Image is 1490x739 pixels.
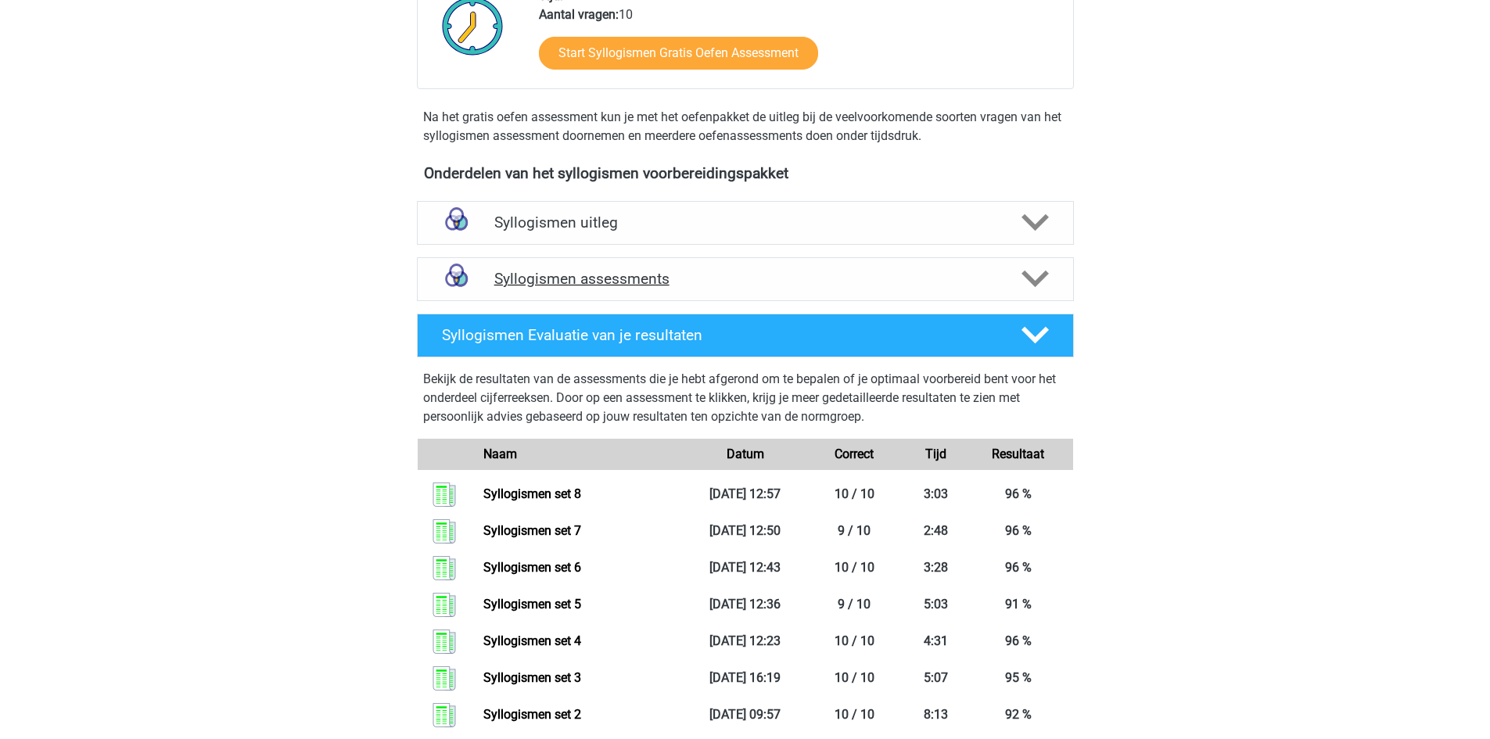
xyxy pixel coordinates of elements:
[436,203,476,242] img: syllogismen uitleg
[799,445,909,464] div: Correct
[411,257,1080,301] a: assessments Syllogismen assessments
[494,270,996,288] h4: Syllogismen assessments
[472,445,690,464] div: Naam
[424,164,1067,182] h4: Onderdelen van het syllogismen voorbereidingspakket
[411,314,1080,357] a: Syllogismen Evaluatie van je resultaten
[423,370,1068,426] p: Bekijk de resultaten van de assessments die je hebt afgerond om te bepalen of je optimaal voorber...
[964,445,1073,464] div: Resultaat
[417,108,1074,145] div: Na het gratis oefen assessment kun je met het oefenpakket de uitleg bij de veelvoorkomende soorte...
[539,7,619,22] b: Aantal vragen:
[539,37,818,70] a: Start Syllogismen Gratis Oefen Assessment
[483,707,581,722] a: Syllogismen set 2
[483,597,581,612] a: Syllogismen set 5
[691,445,800,464] div: Datum
[436,259,476,299] img: syllogismen assessments
[411,201,1080,245] a: uitleg Syllogismen uitleg
[909,445,964,464] div: Tijd
[483,523,581,538] a: Syllogismen set 7
[442,326,996,344] h4: Syllogismen Evaluatie van je resultaten
[483,633,581,648] a: Syllogismen set 4
[483,670,581,685] a: Syllogismen set 3
[483,486,581,501] a: Syllogismen set 8
[483,560,581,575] a: Syllogismen set 6
[494,213,996,231] h4: Syllogismen uitleg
